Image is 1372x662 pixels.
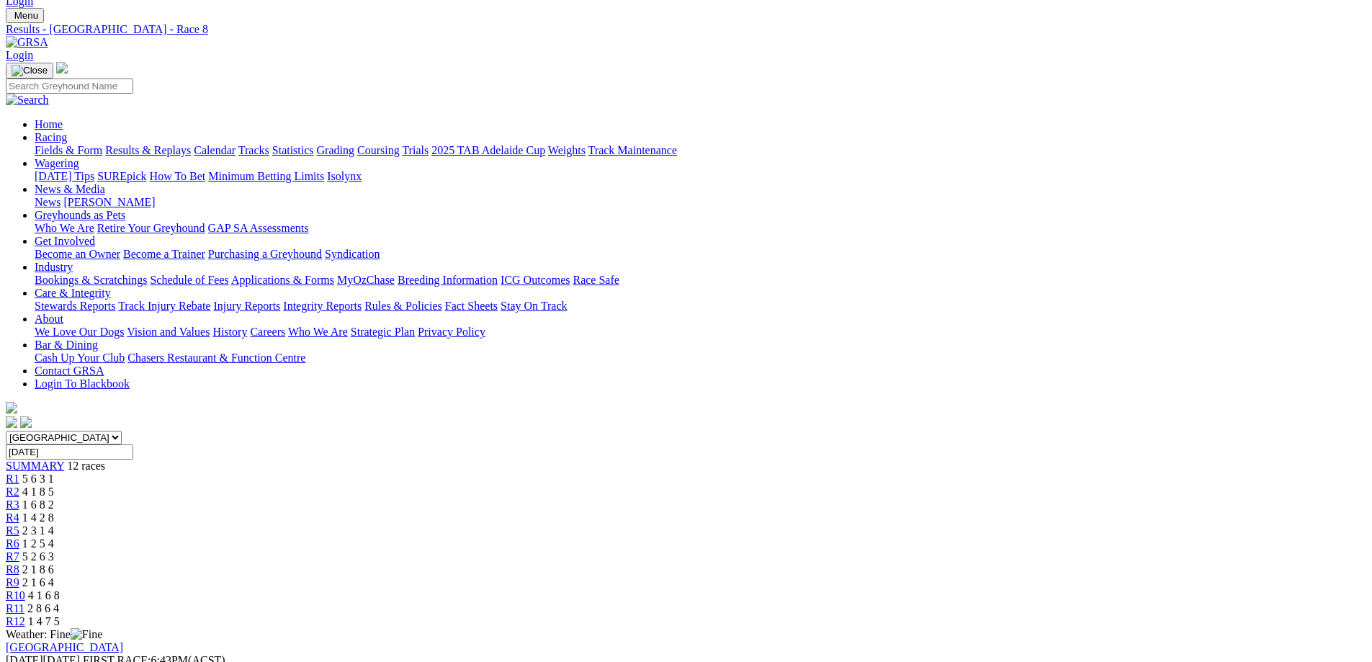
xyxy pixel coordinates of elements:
span: 2 1 8 6 [22,563,54,576]
a: Bar & Dining [35,339,98,351]
button: Toggle navigation [6,63,53,79]
img: facebook.svg [6,416,17,428]
a: Syndication [325,248,380,260]
a: R7 [6,550,19,563]
a: Track Injury Rebate [118,300,210,312]
a: MyOzChase [337,274,395,286]
span: 1 2 5 4 [22,537,54,550]
span: Weather: Fine [6,628,102,640]
a: Login [6,49,33,61]
span: R3 [6,498,19,511]
div: Bar & Dining [35,352,1366,364]
a: Race Safe [573,274,619,286]
a: R9 [6,576,19,589]
a: [GEOGRAPHIC_DATA] [6,641,123,653]
span: 2 1 6 4 [22,576,54,589]
img: GRSA [6,36,48,49]
a: R5 [6,524,19,537]
a: R8 [6,563,19,576]
span: 1 6 8 2 [22,498,54,511]
a: Careers [250,326,285,338]
span: 2 8 6 4 [27,602,59,614]
a: Isolynx [327,170,362,182]
a: R6 [6,537,19,550]
a: Minimum Betting Limits [208,170,324,182]
input: Select date [6,444,133,460]
a: Bookings & Scratchings [35,274,147,286]
a: Applications & Forms [231,274,334,286]
a: SUMMARY [6,460,64,472]
a: Fact Sheets [445,300,498,312]
a: Vision and Values [127,326,210,338]
a: Login To Blackbook [35,377,130,390]
a: Grading [317,144,354,156]
a: Calendar [194,144,236,156]
a: Integrity Reports [283,300,362,312]
a: Retire Your Greyhound [97,222,205,234]
img: logo-grsa-white.png [56,62,68,73]
span: 1 4 2 8 [22,511,54,524]
input: Search [6,79,133,94]
a: R11 [6,602,24,614]
a: We Love Our Dogs [35,326,124,338]
a: Chasers Restaurant & Function Centre [127,352,305,364]
span: 4 1 8 5 [22,486,54,498]
a: Injury Reports [213,300,280,312]
a: Trials [402,144,429,156]
a: GAP SA Assessments [208,222,309,234]
a: Statistics [272,144,314,156]
a: News [35,196,60,208]
a: Contact GRSA [35,364,104,377]
div: Industry [35,274,1366,287]
span: 4 1 6 8 [28,589,60,601]
a: Care & Integrity [35,287,111,299]
a: ICG Outcomes [501,274,570,286]
div: About [35,326,1366,339]
a: Home [35,118,63,130]
div: News & Media [35,196,1366,209]
a: Tracks [238,144,269,156]
a: R12 [6,615,25,627]
a: Coursing [357,144,400,156]
a: Become a Trainer [123,248,205,260]
a: Greyhounds as Pets [35,209,125,221]
a: Who We Are [35,222,94,234]
span: Menu [14,10,38,21]
a: About [35,313,63,325]
span: 2 3 1 4 [22,524,54,537]
div: Greyhounds as Pets [35,222,1366,235]
a: SUREpick [97,170,146,182]
a: Stewards Reports [35,300,115,312]
div: Wagering [35,170,1366,183]
a: How To Bet [150,170,206,182]
a: 2025 TAB Adelaide Cup [431,144,545,156]
a: Cash Up Your Club [35,352,125,364]
span: R10 [6,589,25,601]
a: Fields & Form [35,144,102,156]
a: Wagering [35,157,79,169]
a: Get Involved [35,235,95,247]
a: [PERSON_NAME] [63,196,155,208]
a: R4 [6,511,19,524]
img: twitter.svg [20,416,32,428]
a: Schedule of Fees [150,274,228,286]
a: Results - [GEOGRAPHIC_DATA] - Race 8 [6,23,1366,36]
a: [DATE] Tips [35,170,94,182]
a: R1 [6,473,19,485]
a: R2 [6,486,19,498]
a: History [212,326,247,338]
a: Rules & Policies [364,300,442,312]
a: Weights [548,144,586,156]
a: Breeding Information [398,274,498,286]
a: News & Media [35,183,105,195]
